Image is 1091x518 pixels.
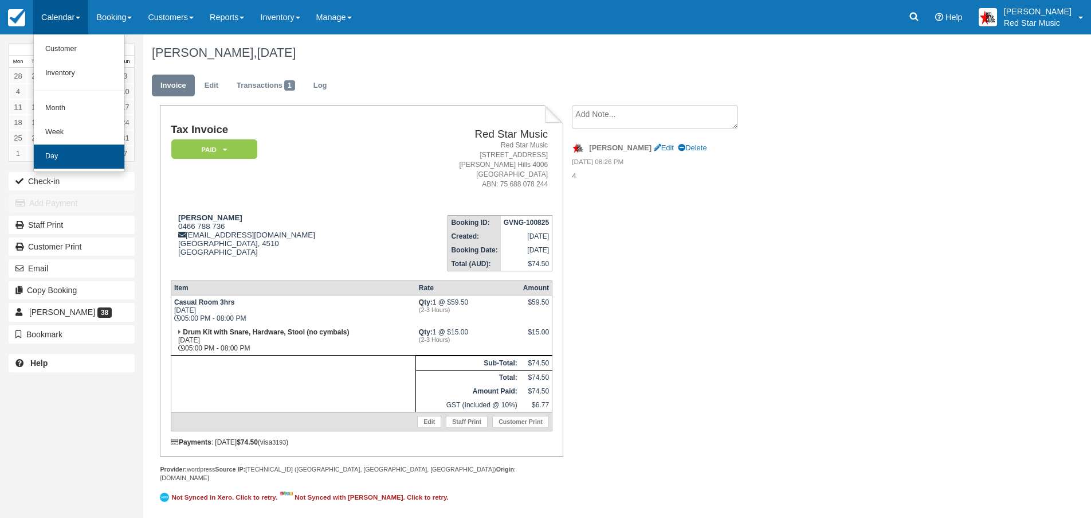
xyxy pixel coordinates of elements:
[416,356,520,370] th: Sub-Total:
[416,281,520,295] th: Rate
[171,281,415,295] th: Item
[520,384,552,398] td: $74.50
[397,141,548,190] address: Red Star Music [STREET_ADDRESS] [PERSON_NAME] Hills 4006 [GEOGRAPHIC_DATA] ABN: 75 688 078 244
[116,130,134,146] a: 31
[9,172,135,190] button: Check-in
[9,354,135,372] a: Help
[1004,17,1072,29] p: Red Star Music
[27,99,45,115] a: 12
[417,416,441,427] a: Edit
[27,56,45,68] th: Tue
[116,99,134,115] a: 17
[171,124,392,136] h1: Tax Invoice
[416,370,520,384] th: Total:
[34,120,124,145] a: Week
[27,84,45,99] a: 5
[160,491,280,504] a: Not Synced in Xero. Click to retry.
[979,8,997,26] img: A2
[416,384,520,398] th: Amount Paid:
[501,229,552,243] td: [DATE]
[419,298,433,306] strong: Qty
[284,80,295,91] span: 1
[171,213,392,271] div: 0466 788 736 [EMAIL_ADDRESS][DOMAIN_NAME] [GEOGRAPHIC_DATA], 4510 [GEOGRAPHIC_DATA]
[8,9,25,26] img: checkfront-main-nav-mini-logo.png
[116,115,134,130] a: 24
[272,439,286,446] small: 3193
[9,130,27,146] a: 25
[9,281,135,299] button: Copy Booking
[446,416,488,427] a: Staff Print
[572,171,765,182] p: 4
[504,219,549,227] strong: GVNG-100825
[160,465,563,482] div: wordpress [TECHNICAL_ID] ([GEOGRAPHIC_DATA], [GEOGRAPHIC_DATA], [GEOGRAPHIC_DATA]) : [DOMAIN_NAME]
[27,115,45,130] a: 19
[9,99,27,115] a: 11
[280,491,452,504] a: Not Synced with [PERSON_NAME]. Click to retry.
[34,96,124,120] a: Month
[9,237,135,256] a: Customer Print
[30,359,48,368] b: Help
[9,194,135,212] button: Add Payment
[9,146,27,161] a: 1
[9,216,135,234] a: Staff Print
[171,139,257,159] em: Paid
[171,325,415,356] td: [DATE] 05:00 PM - 08:00 PM
[27,68,45,84] a: 29
[520,398,552,412] td: $6.77
[34,145,124,169] a: Day
[178,213,242,222] strong: [PERSON_NAME]
[27,146,45,161] a: 2
[152,75,195,97] a: Invoice
[589,143,652,152] strong: [PERSON_NAME]
[9,325,135,344] button: Bookmark
[496,466,514,473] strong: Origin
[523,328,549,345] div: $15.00
[97,307,112,318] span: 38
[237,438,258,446] strong: $74.50
[171,295,415,325] td: [DATE] 05:00 PM - 08:00 PM
[27,130,45,146] a: 26
[416,398,520,412] td: GST (Included @ 10%)
[9,68,27,84] a: 28
[183,328,349,336] strong: Drum Kit with Snare, Hardware, Stool (no cymbals)
[572,157,765,170] em: [DATE] 08:26 PM
[171,438,211,446] strong: Payments
[116,68,134,84] a: 3
[419,306,517,313] em: (2-3 Hours)
[116,56,134,68] th: Sun
[1004,6,1072,17] p: [PERSON_NAME]
[152,46,953,60] h1: [PERSON_NAME],
[501,243,552,257] td: [DATE]
[33,34,125,172] ul: Calendar
[945,13,963,22] span: Help
[228,75,304,97] a: Transactions1
[9,84,27,99] a: 4
[448,215,501,229] th: Booking ID:
[935,13,943,21] i: Help
[9,303,135,321] a: [PERSON_NAME] 38
[448,257,501,271] th: Total (AUD):
[171,139,253,160] a: Paid
[171,438,552,446] div: : [DATE] (visa )
[678,143,707,152] a: Delete
[520,370,552,384] td: $74.50
[196,75,227,97] a: Edit
[416,295,520,325] td: 1 @ $59.50
[523,298,549,316] div: $59.50
[397,128,548,141] h2: Red Star Music
[419,328,433,336] strong: Qty
[654,143,674,152] a: Edit
[448,229,501,243] th: Created:
[9,56,27,68] th: Mon
[9,115,27,130] a: 18
[174,298,234,306] strong: Casual Room 3hrs
[448,243,501,257] th: Booking Date:
[492,416,549,427] a: Customer Print
[29,307,95,317] span: [PERSON_NAME]
[116,84,134,99] a: 10
[34,61,124,85] a: Inventory
[416,325,520,356] td: 1 @ $15.00
[215,466,245,473] strong: Source IP:
[9,259,135,278] button: Email
[419,336,517,343] em: (2-3 Hours)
